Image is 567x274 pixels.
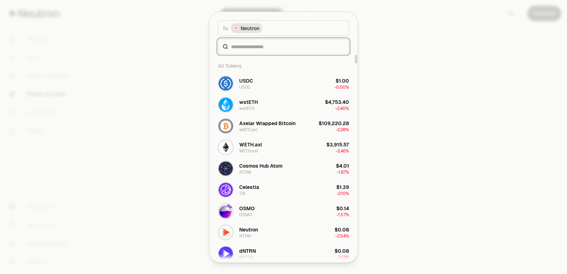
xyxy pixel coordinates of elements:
[335,105,349,111] span: -2.40%
[336,212,349,217] span: -1.57%
[214,222,353,243] button: NTRN LogoNeutronNTRN$0.08-2.54%
[336,205,349,212] div: $0.14
[239,247,256,254] div: dNTRN
[239,105,255,111] div: wstETH
[336,77,349,84] div: $1.00
[239,119,296,127] div: Axelar Wrapped Bitcoin
[239,148,258,153] div: WETH.axl
[214,179,353,200] button: TIA LogoCelestiaTIA$1.39-2.10%
[219,161,233,175] img: ATOM Logo
[319,119,349,127] div: $109,220.28
[239,98,258,105] div: wstETH
[214,94,353,115] button: wstETH LogowstETHwstETH$4,753.40-2.40%
[336,148,349,153] span: -2.46%
[239,212,252,217] div: OSMO
[219,140,233,154] img: WETH.axl Logo
[239,183,259,190] div: Celestia
[335,233,349,239] span: -2.54%
[239,127,258,132] div: wBTC.axl
[239,162,282,169] div: Cosmos Hub Atom
[219,246,233,261] img: dNTRN Logo
[239,226,258,233] div: Neutron
[335,247,349,254] div: $0.08
[336,190,349,196] span: -2.10%
[336,183,349,190] div: $1.39
[239,84,251,90] div: USDC
[214,58,353,73] div: All Tokens
[239,205,255,212] div: OSMO
[337,169,349,175] span: -1.87%
[335,226,349,233] div: $0.08
[214,200,353,222] button: OSMO LogoOSMOOSMO$0.14-1.57%
[219,76,233,90] img: USDC Logo
[219,204,233,218] img: OSMO Logo
[234,26,238,30] img: Neutron Logo
[214,73,353,94] button: USDC LogoUSDCUSDC$1.00-0.00%
[223,24,228,32] span: To
[336,162,349,169] div: $4.01
[337,254,349,260] span: -2.13%
[239,190,246,196] div: TIA
[214,243,353,264] button: dNTRN LogodNTRNdNTRN$0.08-2.13%
[219,119,233,133] img: wBTC.axl Logo
[239,169,251,175] div: ATOM
[239,233,251,239] div: NTRN
[219,97,233,112] img: wstETH Logo
[239,141,262,148] div: WETH.axl
[214,158,353,179] button: ATOM LogoCosmos Hub AtomATOM$4.01-1.87%
[214,136,353,158] button: WETH.axl LogoWETH.axlWETH.axl$3,915.57-2.46%
[219,225,233,239] img: NTRN Logo
[336,127,349,132] span: -2.28%
[335,84,349,90] span: -0.00%
[239,77,253,84] div: USDC
[241,24,259,32] span: Neutron
[218,20,349,36] button: ToNeutron LogoNeutron
[325,98,349,105] div: $4,753.40
[214,115,353,136] button: wBTC.axl LogoAxelar Wrapped BitcoinwBTC.axl$109,220.28-2.28%
[326,141,349,148] div: $3,915.57
[239,254,253,260] div: dNTRN
[219,183,233,197] img: TIA Logo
